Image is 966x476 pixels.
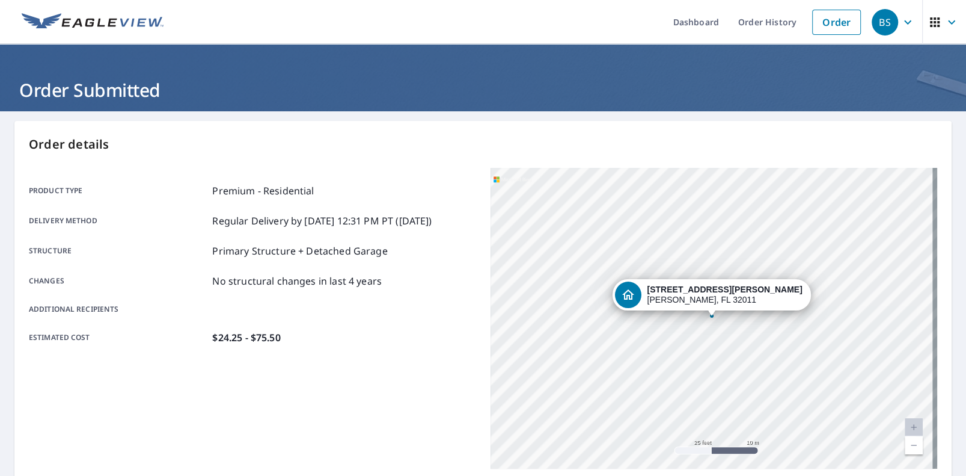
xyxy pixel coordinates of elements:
[812,10,861,35] a: Order
[905,436,923,454] a: Current Level 20, Zoom Out
[905,418,923,436] a: Current Level 20, Zoom In Disabled
[14,78,952,102] h1: Order Submitted
[29,330,207,345] p: Estimated cost
[29,214,207,228] p: Delivery method
[612,279,810,317] div: Dropped pin, building 1, Residential property, 45214 Dixie Ave Callahan, FL 32011
[212,184,314,198] p: Premium - Residential
[212,244,387,258] p: Primary Structure + Detached Garage
[29,244,207,258] p: Structure
[22,13,164,31] img: EV Logo
[29,304,207,315] p: Additional recipients
[647,285,802,294] strong: [STREET_ADDRESS][PERSON_NAME]
[212,330,280,345] p: $24.25 - $75.50
[872,9,898,36] div: BS
[212,274,382,288] p: No structural changes in last 4 years
[29,135,937,153] p: Order details
[29,184,207,198] p: Product type
[212,214,432,228] p: Regular Delivery by [DATE] 12:31 PM PT ([DATE])
[29,274,207,288] p: Changes
[647,285,802,305] div: [PERSON_NAME], FL 32011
